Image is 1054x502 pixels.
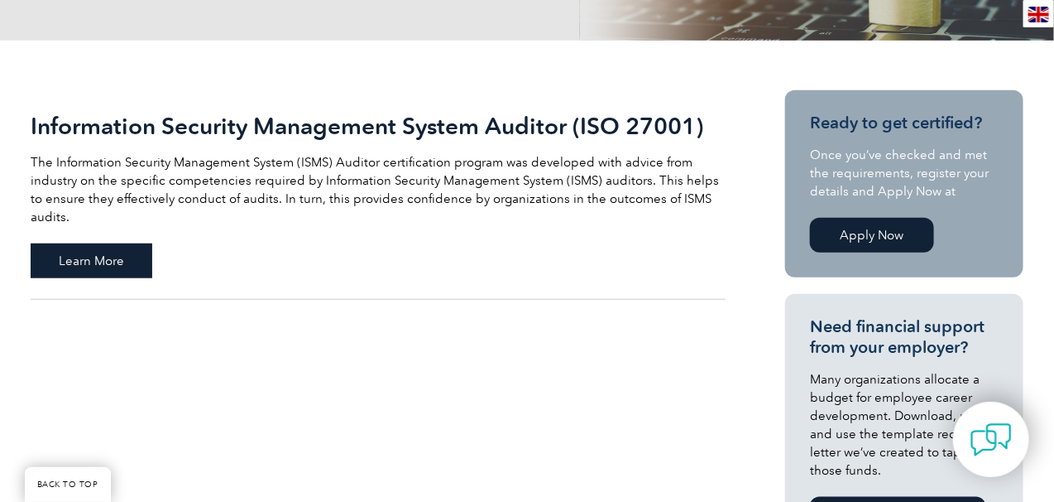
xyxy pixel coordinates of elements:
[1028,7,1049,22] img: en
[31,153,726,226] p: The Information Security Management System (ISMS) Auditor certification program was developed wit...
[810,113,999,133] h3: Ready to get certified?
[31,113,726,139] h2: Information Security Management System Auditor (ISO 27001)
[25,467,111,502] a: BACK TO TOP
[970,419,1012,461] img: contact-chat.png
[31,244,152,278] span: Learn More
[810,370,999,480] p: Many organizations allocate a budget for employee career development. Download, modify and use th...
[810,218,934,253] a: Apply Now
[810,316,999,358] h3: Need financial support from your employer?
[810,146,999,200] p: Once you’ve checked and met the requirements, register your details and Apply Now at
[31,90,726,300] a: Information Security Management System Auditor (ISO 27001) The Information Security Management Sy...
